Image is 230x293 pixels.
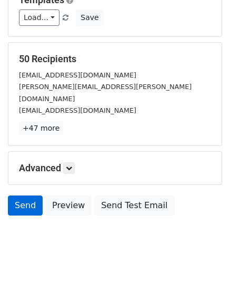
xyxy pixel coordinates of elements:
h5: 50 Recipients [19,53,211,65]
a: +47 more [19,122,63,135]
iframe: Chat Widget [177,242,230,293]
small: [EMAIL_ADDRESS][DOMAIN_NAME] [19,106,136,114]
button: Save [76,9,103,26]
small: [EMAIL_ADDRESS][DOMAIN_NAME] [19,71,136,79]
a: Load... [19,9,59,26]
a: Send [8,196,43,216]
a: Preview [45,196,92,216]
small: [PERSON_NAME][EMAIL_ADDRESS][PERSON_NAME][DOMAIN_NAME] [19,83,192,103]
a: Send Test Email [94,196,174,216]
h5: Advanced [19,162,211,174]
